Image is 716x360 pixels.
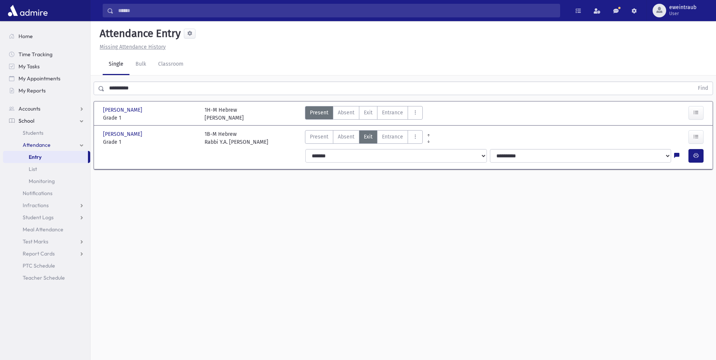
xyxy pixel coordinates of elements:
[338,133,354,141] span: Absent
[3,187,90,199] a: Notifications
[305,106,423,122] div: AttTypes
[382,109,403,117] span: Entrance
[3,48,90,60] a: Time Tracking
[3,260,90,272] a: PTC Schedule
[3,211,90,223] a: Student Logs
[23,190,52,197] span: Notifications
[205,130,268,146] div: 1B-M Hebrew Rabbi Y.A. [PERSON_NAME]
[18,75,60,82] span: My Appointments
[6,3,49,18] img: AdmirePro
[3,139,90,151] a: Attendance
[3,199,90,211] a: Infractions
[103,114,197,122] span: Grade 1
[310,109,328,117] span: Present
[29,166,37,172] span: List
[364,133,373,141] span: Exit
[97,44,166,50] a: Missing Attendance History
[23,250,55,257] span: Report Cards
[364,109,373,117] span: Exit
[129,54,152,75] a: Bulk
[103,106,144,114] span: [PERSON_NAME]
[669,11,696,17] span: User
[3,85,90,97] a: My Reports
[23,202,49,209] span: Infractions
[23,226,63,233] span: Meal Attendance
[3,30,90,42] a: Home
[18,105,40,112] span: Accounts
[205,106,244,122] div: 1H-M Hebrew [PERSON_NAME]
[23,274,65,281] span: Teacher Schedule
[3,151,88,163] a: Entry
[3,235,90,248] a: Test Marks
[382,133,403,141] span: Entrance
[3,72,90,85] a: My Appointments
[18,87,46,94] span: My Reports
[3,175,90,187] a: Monitoring
[3,127,90,139] a: Students
[23,142,51,148] span: Attendance
[3,223,90,235] a: Meal Attendance
[103,138,197,146] span: Grade 1
[100,44,166,50] u: Missing Attendance History
[23,214,54,221] span: Student Logs
[29,154,42,160] span: Entry
[103,130,144,138] span: [PERSON_NAME]
[18,63,40,70] span: My Tasks
[18,117,34,124] span: School
[97,27,181,40] h5: Attendance Entry
[152,54,189,75] a: Classroom
[3,60,90,72] a: My Tasks
[310,133,328,141] span: Present
[693,82,713,95] button: Find
[18,51,52,58] span: Time Tracking
[3,115,90,127] a: School
[103,54,129,75] a: Single
[3,248,90,260] a: Report Cards
[305,130,423,146] div: AttTypes
[114,4,560,17] input: Search
[3,103,90,115] a: Accounts
[23,262,55,269] span: PTC Schedule
[18,33,33,40] span: Home
[3,272,90,284] a: Teacher Schedule
[23,129,43,136] span: Students
[3,163,90,175] a: List
[23,238,48,245] span: Test Marks
[669,5,696,11] span: eweintraub
[338,109,354,117] span: Absent
[29,178,55,185] span: Monitoring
